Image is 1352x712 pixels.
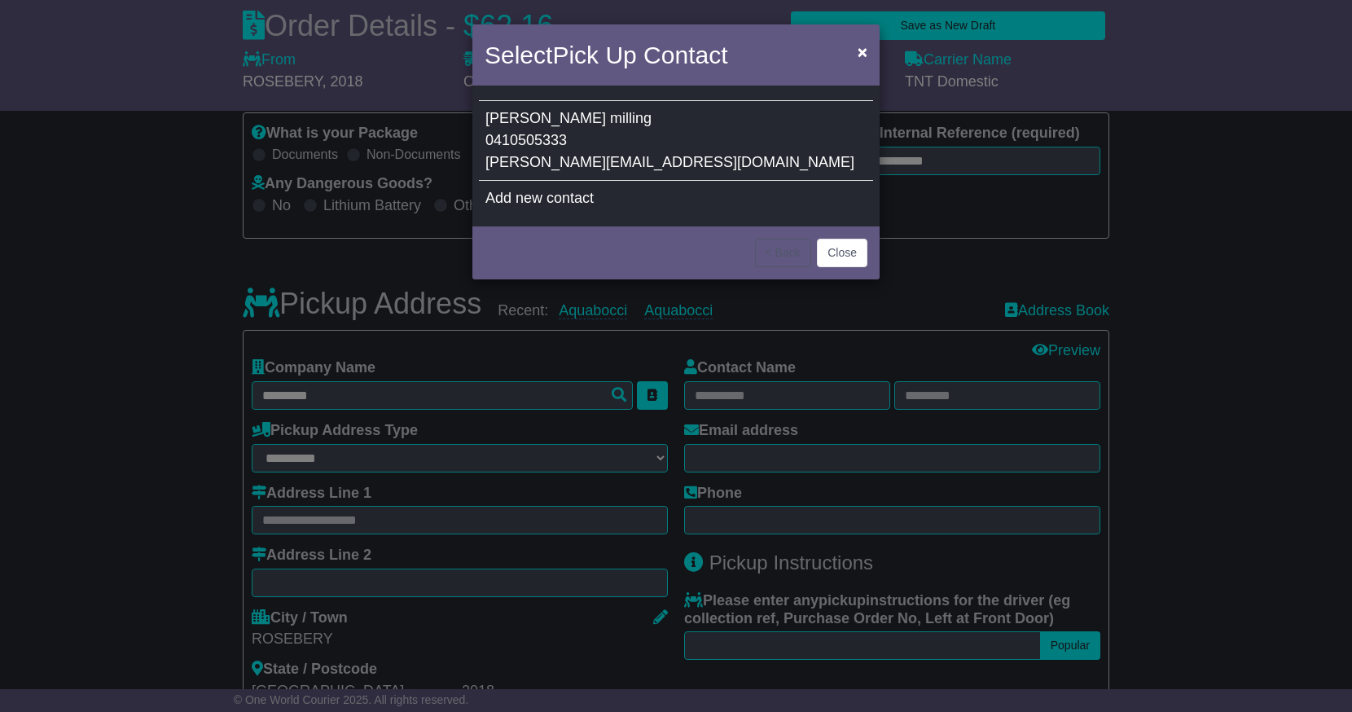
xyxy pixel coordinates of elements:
span: × [858,42,867,61]
span: [PERSON_NAME][EMAIL_ADDRESS][DOMAIN_NAME] [485,154,854,170]
span: milling [610,110,652,126]
span: [PERSON_NAME] [485,110,606,126]
span: Contact [643,42,727,68]
span: 0410505333 [485,132,567,148]
span: Pick Up [552,42,636,68]
button: Close [849,35,876,68]
button: Close [817,239,867,267]
button: < Back [755,239,811,267]
span: Add new contact [485,190,594,206]
h4: Select [485,37,727,73]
